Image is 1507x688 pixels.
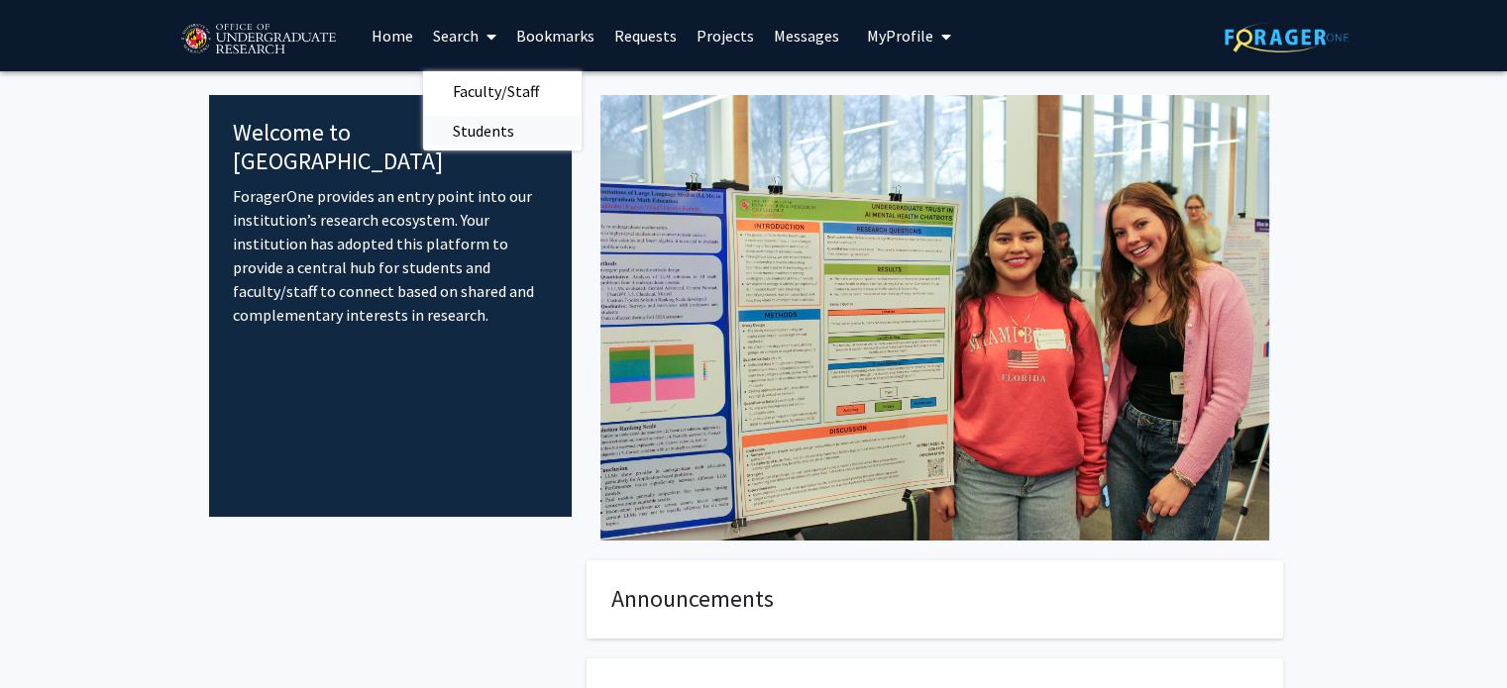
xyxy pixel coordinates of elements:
img: ForagerOne Logo [1225,22,1348,52]
a: Messages [764,1,849,70]
img: Cover Image [600,95,1269,541]
a: Search [423,1,506,70]
a: Requests [604,1,687,70]
a: Faculty/Staff [423,76,582,106]
span: Faculty/Staff [423,71,569,111]
a: Students [423,116,582,146]
h4: Welcome to [GEOGRAPHIC_DATA] [233,119,549,176]
a: Home [362,1,423,70]
img: University of Maryland Logo [174,15,342,64]
h4: Announcements [611,585,1258,614]
a: Projects [687,1,764,70]
a: Bookmarks [506,1,604,70]
span: Students [423,111,544,150]
iframe: Chat [15,599,84,673]
p: ForagerOne provides an entry point into our institution’s research ecosystem. Your institution ha... [233,184,549,327]
span: My Profile [867,26,933,46]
